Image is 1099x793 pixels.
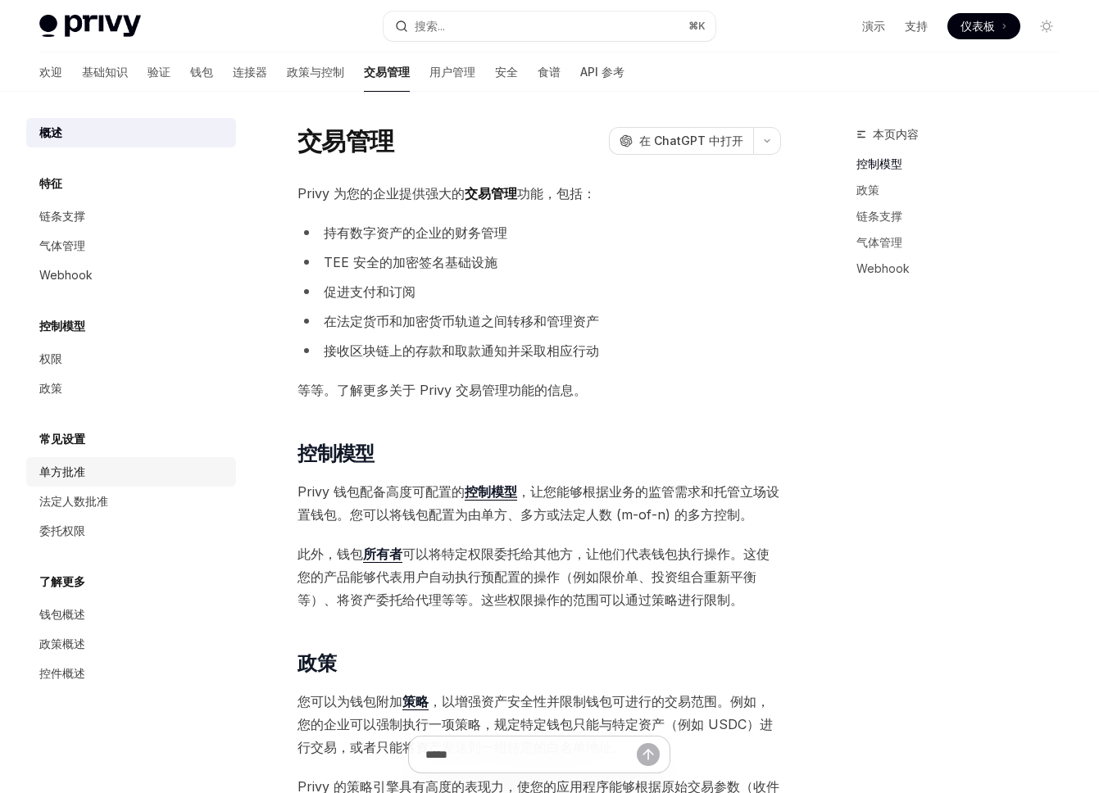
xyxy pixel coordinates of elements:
font: 用户管理 [429,65,475,79]
font: 演示 [862,19,885,33]
button: 搜索...⌘K [384,11,715,41]
font: 交易管理 [297,126,393,156]
font: 气体管理 [39,238,85,252]
font: ，以增强资产安全性并限制钱包可进行的交易范围。例如，您的企业可以强制执行一项策略，规定特定钱包只能与特定资产（例如 USDC）进行交易，或者只能将资产发送到一组特定的白名单地址。 [297,693,773,755]
font: Webhook [856,261,910,275]
font: 权限 [39,351,62,365]
font: 您可以为钱包附加 [297,693,402,709]
button: 在 ChatGPT 中打开 [609,127,753,155]
button: 发送消息 [637,743,660,766]
font: 连接器 [233,65,267,79]
font: 在 ChatGPT 中打开 [639,134,743,147]
font: 食谱 [538,65,561,79]
a: 政策 [856,177,1073,203]
a: 气体管理 [856,229,1073,256]
font: 等等。了解更多关于 Privy 交易管理功能的信息。 [297,382,587,398]
button: 切换暗模式 [1033,13,1060,39]
a: 法定人数批准 [26,487,236,516]
font: 链条支撑 [856,209,902,223]
font: 促进支付和订阅 [324,283,416,300]
a: 欢迎 [39,52,62,92]
font: TEE 安全的加密签名基础设施 [324,254,497,270]
font: 在法定货币和加密货币轨道之间转移和管理资产 [324,313,599,329]
font: 所有者 [363,546,402,562]
a: API 参考 [580,52,624,92]
a: 控制模型 [465,483,517,501]
font: 策略 [402,693,429,709]
a: 政策与控制 [287,52,344,92]
font: 接收区块链上的存款和取款通知并采取相应行动 [324,342,599,359]
a: 控件概述 [26,659,236,688]
font: 验证 [148,65,170,79]
a: 演示 [862,18,885,34]
font: 持有数字资产的企业的财务管理 [324,224,507,241]
a: 控制模型 [856,151,1073,177]
font: K [698,20,706,32]
font: 搜索... [415,19,445,33]
font: 气体管理 [856,235,902,249]
font: 控制模型 [39,319,85,333]
a: 所有者 [363,546,402,563]
font: 欢迎 [39,65,62,79]
font: 政策概述 [39,637,85,650]
font: 链条支撑 [39,209,85,223]
a: 链条支撑 [856,203,1073,229]
a: 基础知识 [82,52,128,92]
font: 法定人数批准 [39,494,108,508]
font: 控制模型 [856,156,902,170]
a: 政策 [26,374,236,403]
font: 安全 [495,65,518,79]
font: 特征 [39,176,62,190]
font: 政策 [39,381,62,395]
font: 控制模型 [465,483,517,500]
a: 概述 [26,118,236,147]
font: 此外，钱包 [297,546,363,562]
font: 钱包概述 [39,607,85,621]
font: 了解更多 [39,574,85,588]
font: Privy 为您的企业提供强大的 [297,185,465,202]
font: 政策 [856,183,879,197]
font: 政策与控制 [287,65,344,79]
a: Webhook [856,256,1073,282]
a: 策略 [402,693,429,710]
a: 钱包 [190,52,213,92]
font: 常见设置 [39,432,85,446]
font: 本页内容 [873,127,919,141]
font: 功能，包括： [517,185,596,202]
font: 委托权限 [39,523,85,537]
a: 用户管理 [429,52,475,92]
font: 基础知识 [82,65,128,79]
a: 安全 [495,52,518,92]
font: 控制模型 [297,442,375,465]
font: Webhook [39,268,93,282]
a: 钱包概述 [26,600,236,629]
font: Privy 钱包配备高度可配置的 [297,483,465,500]
a: 连接器 [233,52,267,92]
a: 气体管理 [26,231,236,261]
a: 验证 [148,52,170,92]
font: 政策 [297,651,336,675]
font: API 参考 [580,65,624,79]
a: 支持 [905,18,928,34]
font: 可以将特定权限委托给其他方，让他们代表钱包执行操作。这使您的产品能够代表用户自动执行预配置的操作（例如限价单、投资组合重新平衡等）、将资产委托给代理等等。这些权限操作的范围可以通过策略进行限制。 [297,546,770,608]
font: ⌘ [688,20,698,32]
a: 政策概述 [26,629,236,659]
a: 委托权限 [26,516,236,546]
font: 交易管理 [364,65,410,79]
a: 仪表板 [947,13,1020,39]
a: 权限 [26,344,236,374]
a: 链条支撑 [26,202,236,231]
font: ，让您能够根据业务的监管需求和托管立场设置钱包。您可以将钱包配置为由单方、多方或法定人数 (m-of-n) 的多方控制。 [297,483,779,523]
font: 控件概述 [39,666,85,680]
font: 支持 [905,19,928,33]
font: 钱包 [190,65,213,79]
a: 食谱 [538,52,561,92]
font: 交易管理 [465,185,517,202]
font: 单方批准 [39,464,85,478]
a: Webhook [26,261,236,290]
a: 交易管理 [364,52,410,92]
img: 灯光标志 [39,15,141,38]
font: 仪表板 [960,19,995,33]
a: 单方批准 [26,457,236,487]
font: 概述 [39,125,62,139]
